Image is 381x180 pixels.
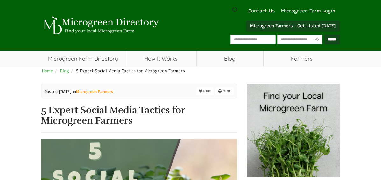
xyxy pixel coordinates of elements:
img: Microgreen Directory [41,16,160,35]
a: Print [215,87,234,95]
span: 5 Expert Social Media Tactics for Microgreen Farmers [76,68,185,73]
h1: 5 Expert Social Media Tactics for Microgreen Farmers [41,105,237,126]
span: LIKE [202,89,211,93]
span: [DATE] [59,90,71,94]
a: Blog [60,68,69,73]
a: Home [42,68,53,73]
img: Banner Ad [247,84,340,177]
span: Farmers [264,51,340,67]
i: Use Current Location [314,38,321,42]
a: Microgreen Farm Directory [41,51,125,67]
a: Contact Us [245,8,278,14]
button: LIKE [196,87,214,95]
a: Blog [197,51,263,67]
a: Microgreen Farmers [76,90,113,94]
a: Microgreen Farm Login [281,8,338,14]
span: Posted [45,90,58,94]
span: in [73,89,113,95]
a: Microgreen Farmers - Get Listed [DATE] [246,21,340,32]
a: How It Works [125,51,196,67]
